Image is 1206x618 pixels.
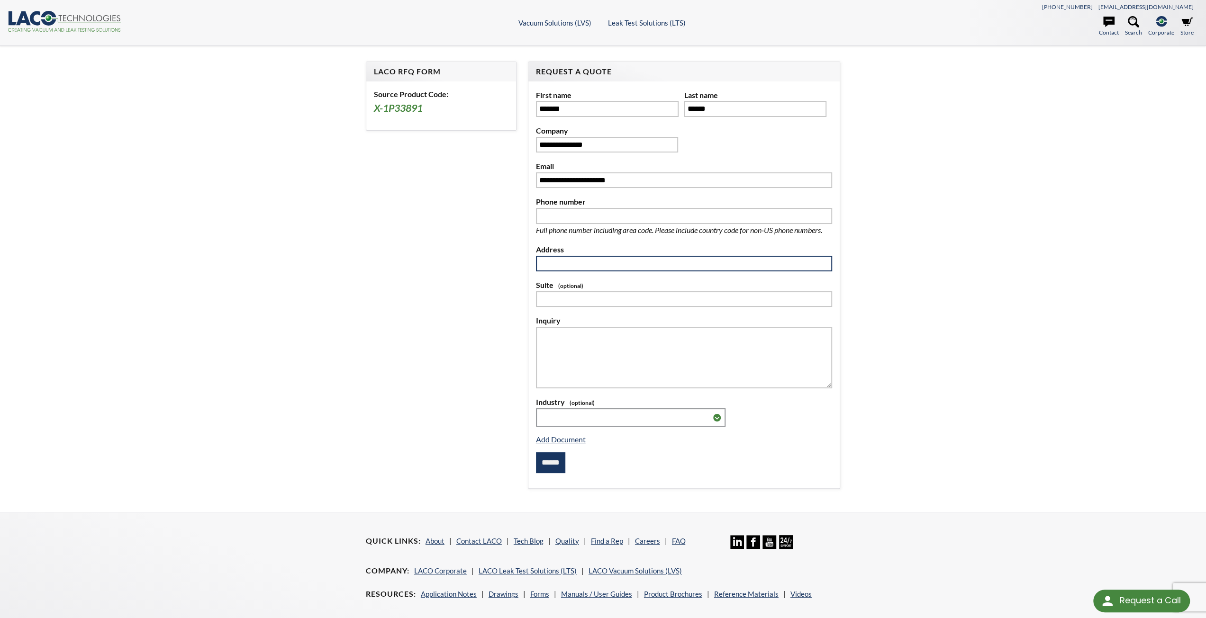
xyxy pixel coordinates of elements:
a: [PHONE_NUMBER] [1042,3,1093,10]
a: About [426,537,444,545]
b: Source Product Code: [374,90,448,99]
a: Application Notes [421,590,477,598]
label: Company [536,125,679,137]
a: Tech Blog [514,537,544,545]
a: Leak Test Solutions (LTS) [608,18,686,27]
a: Contact [1099,16,1119,37]
a: Videos [790,590,812,598]
a: LACO Vacuum Solutions (LVS) [589,566,682,575]
a: Add Document [536,435,586,444]
a: Quality [555,537,579,545]
label: Phone number [536,196,833,208]
img: 24/7 Support Icon [779,535,793,549]
label: Address [536,243,833,256]
a: 24/7 Support [779,542,793,550]
a: LACO Leak Test Solutions (LTS) [479,566,577,575]
img: round button [1100,593,1115,609]
div: Request a Call [1119,590,1180,611]
label: Suite [536,279,833,291]
a: Store [1180,16,1194,37]
a: Contact LACO [456,537,502,545]
a: Drawings [489,590,518,598]
a: Reference Materials [714,590,779,598]
h4: LACO RFQ Form [374,67,508,77]
h4: Quick Links [366,536,421,546]
h3: X-1P33891 [374,102,508,115]
h4: Resources [366,589,416,599]
label: Email [536,160,833,172]
label: Industry [536,396,833,408]
h4: Request A Quote [536,67,833,77]
a: FAQ [672,537,686,545]
span: Corporate [1148,28,1174,37]
a: LACO Corporate [414,566,467,575]
a: Careers [635,537,660,545]
label: First name [536,89,679,101]
a: Search [1125,16,1142,37]
a: Find a Rep [591,537,623,545]
a: Manuals / User Guides [561,590,632,598]
a: Forms [530,590,549,598]
label: Last name [684,89,826,101]
a: Vacuum Solutions (LVS) [518,18,591,27]
a: [EMAIL_ADDRESS][DOMAIN_NAME] [1098,3,1194,10]
p: Full phone number including area code. Please include country code for non-US phone numbers. [536,224,833,236]
label: Inquiry [536,314,833,327]
div: Request a Call [1093,590,1190,612]
a: Product Brochures [644,590,702,598]
h4: Company [366,566,409,576]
